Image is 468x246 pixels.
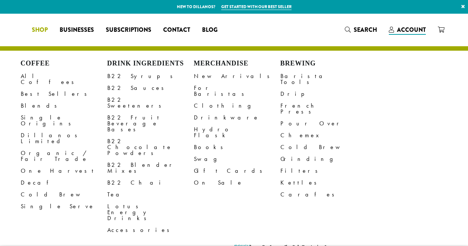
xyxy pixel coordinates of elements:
a: B22 Chai [107,177,194,189]
a: Cold Brew [21,189,107,200]
span: Contact [163,26,190,35]
a: Accessories [107,224,194,236]
a: Filters [280,165,367,177]
span: Shop [32,26,48,35]
h4: Drink Ingredients [107,60,194,68]
a: New Arrivals [194,70,280,82]
a: Get started with our best seller [221,4,292,10]
a: Kettles [280,177,367,189]
a: Gift Cards [194,165,280,177]
h4: Brewing [280,60,367,68]
a: For Baristas [194,82,280,100]
a: Books [194,141,280,153]
a: B22 Sweeteners [107,94,194,112]
a: Grinding [280,153,367,165]
a: Clothing [194,100,280,112]
a: Barista Tools [280,70,367,88]
a: Cold Brew [280,141,367,153]
span: Blog [202,26,218,35]
span: Businesses [60,26,94,35]
a: Decaf [21,177,107,189]
a: Tea [107,189,194,200]
a: B22 Sauces [107,82,194,94]
a: Swag [194,153,280,165]
span: Subscriptions [106,26,151,35]
a: B22 Chocolate Powders [107,135,194,159]
a: On Sale [194,177,280,189]
a: All Coffees [21,70,107,88]
a: Pour Over [280,118,367,129]
a: Carafes [280,189,367,200]
a: Blends [21,100,107,112]
a: Single Serve [21,200,107,212]
a: Dillanos Limited [21,129,107,147]
a: Single Origins [21,112,107,129]
a: Chemex [280,129,367,141]
a: One Harvest [21,165,107,177]
a: Hydro Flask [194,124,280,141]
a: B22 Blender Mixes [107,159,194,177]
a: Organic / Fair Trade [21,147,107,165]
h4: Merchandise [194,60,280,68]
a: B22 Syrups [107,70,194,82]
a: Lotus Energy Drinks [107,200,194,224]
a: Shop [26,24,54,36]
span: Account [397,26,426,34]
a: Drip [280,88,367,100]
a: Best Sellers [21,88,107,100]
span: Search [354,26,377,34]
a: Drinkware [194,112,280,124]
h4: Coffee [21,60,107,68]
a: B22 Fruit Beverage Bases [107,112,194,135]
a: French Press [280,100,367,118]
a: Search [339,24,383,36]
